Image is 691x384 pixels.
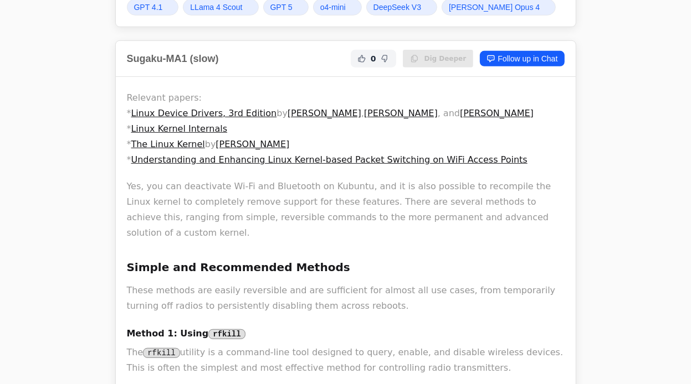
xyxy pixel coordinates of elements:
[190,2,242,13] span: LLama 4 Scout
[373,2,421,13] span: DeepSeek V3
[364,108,438,118] a: [PERSON_NAME]
[127,261,350,274] strong: Simple and Recommended Methods
[131,108,277,118] a: Linux Device Drivers, 3rd Edition
[460,108,534,118] a: [PERSON_NAME]
[131,123,228,134] a: Linux Kernel Internals
[288,108,361,118] a: [PERSON_NAME]
[449,2,540,13] span: [PERSON_NAME] Opus 4
[378,52,392,65] button: Not Helpful
[127,345,565,376] p: The utility is a command-line tool designed to query, enable, and disable wireless devices. This ...
[127,90,565,168] p: Relevant papers: * by , , and * * by *
[208,329,245,339] code: rfkill
[216,139,289,149] a: [PERSON_NAME]
[131,139,205,149] a: The Linux Kernel
[127,328,245,339] strong: Method 1: Using
[134,2,163,13] span: GPT 4.1
[270,2,293,13] span: GPT 5
[143,348,180,358] code: rfkill
[320,2,346,13] span: o4-mini
[127,179,565,241] p: Yes, you can deactivate Wi-Fi and Bluetooth on Kubuntu, and it is also possible to recompile the ...
[480,51,564,66] a: Follow up in Chat
[131,154,528,165] a: Understanding and Enhancing Linux Kernel-based Packet Switching on WiFi Access Points
[127,51,219,66] h2: Sugaku-MA1 (slow)
[355,52,368,65] button: Helpful
[371,53,376,64] span: 0
[127,283,565,314] p: These methods are easily reversible and are sufficient for almost all use cases, from temporarily...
